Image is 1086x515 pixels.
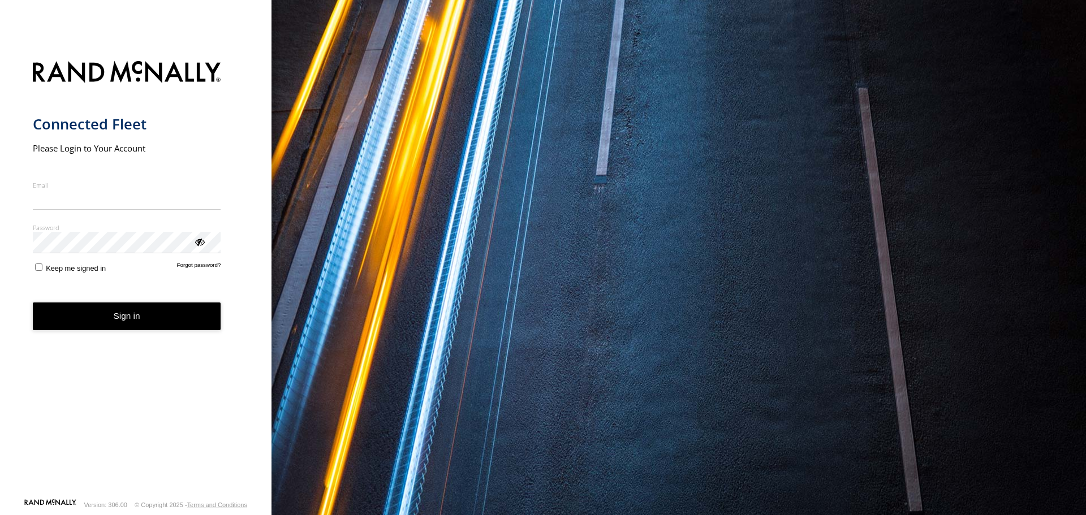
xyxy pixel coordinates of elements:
div: Version: 306.00 [84,501,127,508]
a: Forgot password? [177,262,221,272]
a: Visit our Website [24,499,76,510]
button: Sign in [33,302,221,330]
label: Email [33,181,221,189]
img: Rand McNally [33,59,221,88]
form: main [33,54,239,498]
label: Password [33,223,221,232]
a: Terms and Conditions [187,501,247,508]
h2: Please Login to Your Account [33,142,221,154]
input: Keep me signed in [35,263,42,271]
div: ViewPassword [193,236,205,247]
span: Keep me signed in [46,264,106,272]
div: © Copyright 2025 - [135,501,247,508]
h1: Connected Fleet [33,115,221,133]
